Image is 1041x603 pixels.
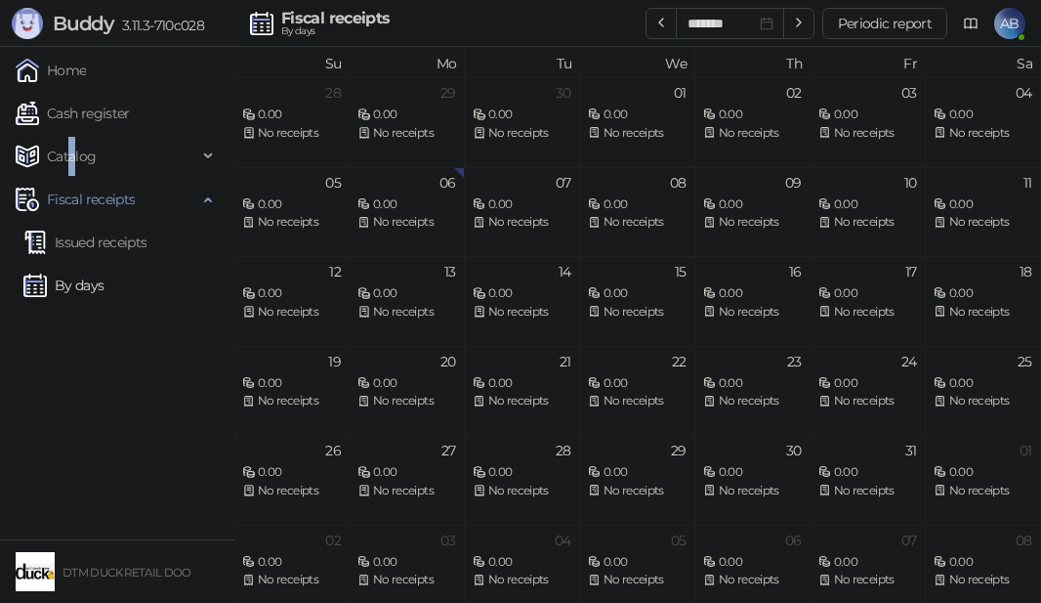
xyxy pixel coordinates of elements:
[350,346,465,436] td: 2025-10-20
[16,51,86,90] a: Home
[674,86,687,100] div: 01
[234,256,350,346] td: 2025-10-12
[242,482,341,500] div: No receipts
[473,195,571,214] div: 0.00
[357,463,456,482] div: 0.00
[473,463,571,482] div: 0.00
[580,167,695,257] td: 2025-10-08
[47,137,97,176] span: Catalog
[901,534,917,547] div: 07
[818,106,917,124] div: 0.00
[905,265,917,279] div: 17
[672,355,687,368] div: 22
[473,303,571,322] div: No receipts
[53,12,114,35] span: Buddy
[23,223,146,262] a: Issued receipts
[12,8,43,39] img: Logo
[440,534,456,547] div: 03
[934,106,1032,124] div: 0.00
[325,176,341,190] div: 05
[439,176,456,190] div: 06
[234,47,350,77] th: Su
[934,213,1032,232] div: No receipts
[242,392,341,410] div: No receipts
[444,265,456,279] div: 13
[23,266,104,305] a: By days
[580,435,695,525] td: 2025-10-29
[811,435,926,525] td: 2025-10-31
[440,86,456,100] div: 29
[350,256,465,346] td: 2025-10-13
[703,195,802,214] div: 0.00
[350,435,465,525] td: 2025-10-27
[473,374,571,393] div: 0.00
[926,77,1041,167] td: 2025-10-04
[905,444,917,457] div: 31
[703,571,802,589] div: No receipts
[901,355,917,368] div: 24
[473,482,571,500] div: No receipts
[350,77,465,167] td: 2025-09-29
[786,86,802,100] div: 02
[934,195,1032,214] div: 0.00
[440,355,456,368] div: 20
[242,463,341,482] div: 0.00
[818,463,917,482] div: 0.00
[465,256,580,346] td: 2025-10-14
[703,303,802,322] div: No receipts
[811,47,926,77] th: Fr
[357,195,456,214] div: 0.00
[934,482,1032,500] div: No receipts
[357,553,456,572] div: 0.00
[325,86,341,100] div: 28
[242,124,341,143] div: No receipts
[588,106,687,124] div: 0.00
[1016,534,1032,547] div: 08
[357,124,456,143] div: No receipts
[934,284,1032,303] div: 0.00
[588,553,687,572] div: 0.00
[114,17,204,34] span: 3.11.3-710c028
[560,355,571,368] div: 21
[934,463,1032,482] div: 0.00
[325,444,341,457] div: 26
[811,346,926,436] td: 2025-10-24
[789,265,802,279] div: 16
[242,106,341,124] div: 0.00
[234,346,350,436] td: 2025-10-19
[818,284,917,303] div: 0.00
[350,167,465,257] td: 2025-10-06
[47,180,135,219] span: Fiscal receipts
[357,213,456,232] div: No receipts
[994,8,1025,39] span: AB
[675,265,687,279] div: 15
[703,213,802,232] div: No receipts
[580,256,695,346] td: 2025-10-15
[465,77,580,167] td: 2025-09-30
[703,124,802,143] div: No receipts
[671,444,687,457] div: 29
[350,47,465,77] th: Mo
[588,571,687,589] div: No receipts
[703,463,802,482] div: 0.00
[234,77,350,167] td: 2025-09-28
[785,534,802,547] div: 06
[234,435,350,525] td: 2025-10-26
[818,213,917,232] div: No receipts
[588,303,687,322] div: No receipts
[242,195,341,214] div: 0.00
[818,124,917,143] div: No receipts
[588,463,687,482] div: 0.00
[242,374,341,393] div: 0.00
[473,124,571,143] div: No receipts
[934,374,1032,393] div: 0.00
[580,346,695,436] td: 2025-10-22
[465,346,580,436] td: 2025-10-21
[588,213,687,232] div: No receipts
[934,571,1032,589] div: No receipts
[473,106,571,124] div: 0.00
[818,374,917,393] div: 0.00
[357,284,456,303] div: 0.00
[357,303,456,322] div: No receipts
[926,346,1041,436] td: 2025-10-25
